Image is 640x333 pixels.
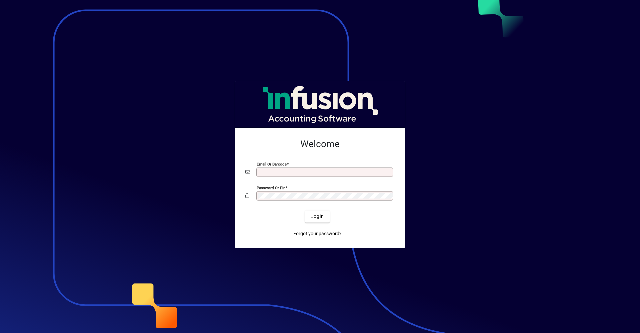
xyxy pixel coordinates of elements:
[257,161,287,166] mat-label: Email or Barcode
[245,138,395,150] h2: Welcome
[291,228,344,240] a: Forgot your password?
[293,230,342,237] span: Forgot your password?
[305,211,329,223] button: Login
[257,185,285,190] mat-label: Password or Pin
[310,213,324,220] span: Login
